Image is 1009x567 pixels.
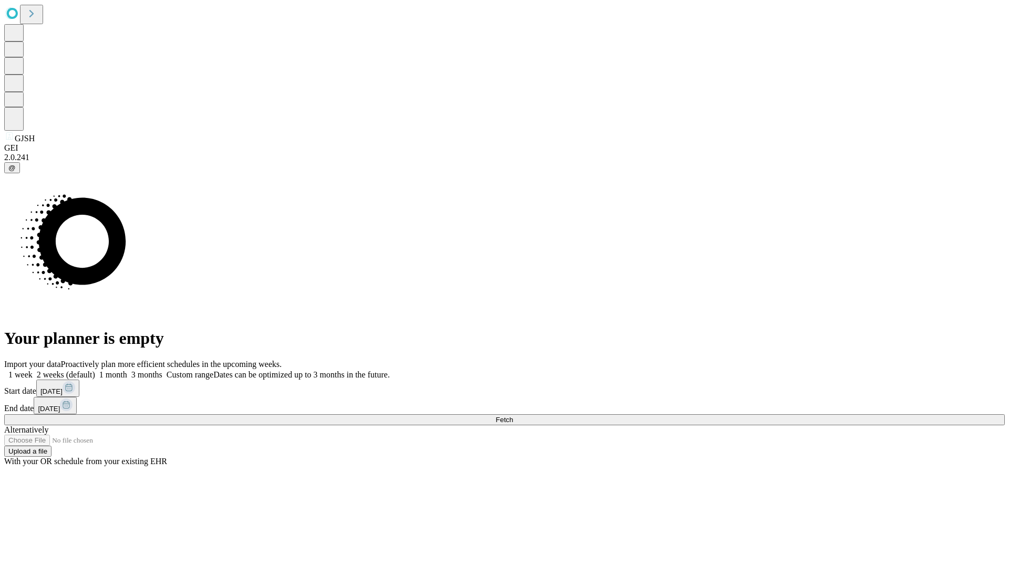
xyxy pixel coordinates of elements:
span: @ [8,164,16,172]
span: Alternatively [4,425,48,434]
span: Dates can be optimized up to 3 months in the future. [213,370,389,379]
span: 1 month [99,370,127,379]
div: GEI [4,143,1005,153]
span: With your OR schedule from your existing EHR [4,457,167,466]
button: Upload a file [4,446,52,457]
span: Import your data [4,360,61,369]
div: Start date [4,380,1005,397]
h1: Your planner is empty [4,329,1005,348]
button: [DATE] [34,397,77,414]
button: @ [4,162,20,173]
span: [DATE] [40,387,63,395]
span: 3 months [131,370,162,379]
span: 2 weeks (default) [37,370,95,379]
button: [DATE] [36,380,79,397]
button: Fetch [4,414,1005,425]
span: GJSH [15,134,35,143]
span: 1 week [8,370,33,379]
div: End date [4,397,1005,414]
span: Custom range [167,370,213,379]
span: [DATE] [38,405,60,413]
div: 2.0.241 [4,153,1005,162]
span: Proactively plan more efficient schedules in the upcoming weeks. [61,360,282,369]
span: Fetch [496,416,513,424]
